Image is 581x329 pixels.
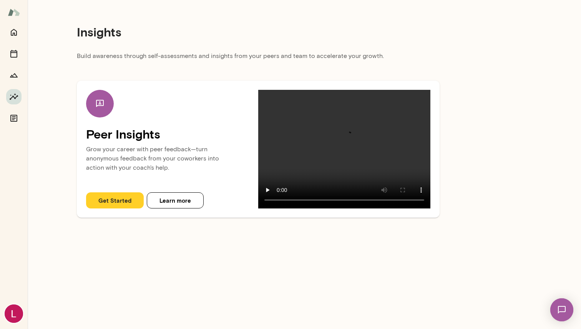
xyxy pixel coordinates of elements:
[6,68,22,83] button: Growth Plan
[6,46,22,61] button: Sessions
[86,127,258,141] h4: Peer Insights
[6,89,22,104] button: Insights
[77,81,440,218] div: Peer InsightsGrow your career with peer feedback—turn anonymous feedback from your coworkers into...
[86,142,258,180] p: Grow your career with peer feedback—turn anonymous feedback from your coworkers into action with ...
[5,304,23,323] img: Logan Bestwick
[147,192,204,208] button: Learn more
[86,192,144,208] button: Get Started
[77,51,440,65] p: Build awareness through self-assessments and insights from your peers and team to accelerate your...
[77,25,121,39] h4: Insights
[6,25,22,40] button: Home
[8,5,20,20] img: Mento
[6,111,22,126] button: Documents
